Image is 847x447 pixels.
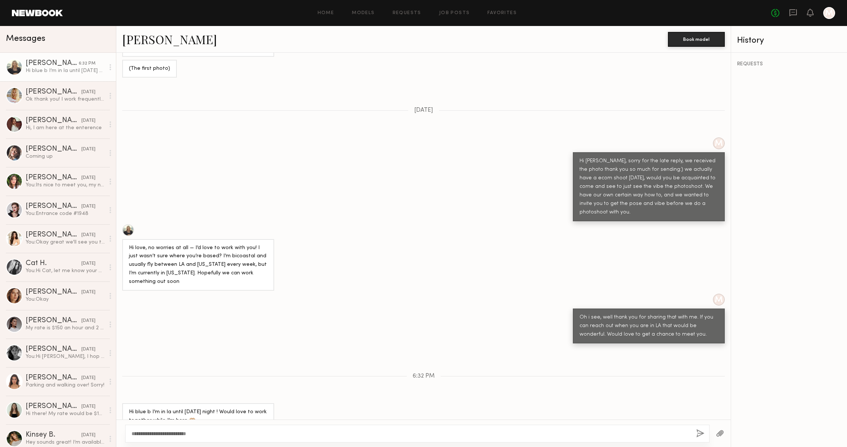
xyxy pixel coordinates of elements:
[81,89,95,96] div: [DATE]
[580,157,718,217] div: Hi [PERSON_NAME], sorry for the late reply, we received the photo thank you so much for sending:)...
[580,313,718,339] div: Oh i see, well thank you for sharing that with me. If you can reach out when you are in LA that w...
[26,439,105,446] div: Hey sounds great! I’m available [DATE] & [DATE]! My current rate is $120 per hr 😊
[26,317,81,324] div: [PERSON_NAME]
[79,60,95,67] div: 6:32 PM
[26,374,81,382] div: [PERSON_NAME]
[26,174,81,182] div: [PERSON_NAME]
[439,11,470,16] a: Job Posts
[26,124,105,131] div: Hi, I am here at the enterence
[81,174,95,182] div: [DATE]
[668,36,725,42] a: Book model
[414,107,433,114] span: [DATE]
[26,346,81,353] div: [PERSON_NAME]
[26,203,81,210] div: [PERSON_NAME]
[393,11,421,16] a: Requests
[26,267,105,274] div: You: Hi Cat, let me know your availability
[26,288,81,296] div: [PERSON_NAME]
[26,153,105,160] div: Coming up
[81,432,95,439] div: [DATE]
[81,346,95,353] div: [DATE]
[81,375,95,382] div: [DATE]
[26,410,105,417] div: Hi there! My rate would be $100/hr after fees so a $200 flat rate.
[737,36,841,45] div: History
[26,88,81,96] div: [PERSON_NAME]
[26,239,105,246] div: You: Okay great we'll see you then
[26,231,81,239] div: [PERSON_NAME]
[26,67,105,74] div: Hi blue b I’m in la until [DATE] night ! Would love to work together while I’m here 🫶🏼
[737,62,841,67] div: REQUESTS
[318,11,334,16] a: Home
[26,260,81,267] div: Cat H.
[26,146,81,153] div: [PERSON_NAME]
[81,146,95,153] div: [DATE]
[26,210,105,217] div: You: Entrance code #1948
[26,431,81,439] div: Kinsey B.
[26,96,105,103] div: Ok thank you! I work frequently with other models and can assure you I would work well with yours...
[81,403,95,410] div: [DATE]
[81,203,95,210] div: [DATE]
[26,403,81,410] div: [PERSON_NAME]
[26,60,79,67] div: [PERSON_NAME]
[122,31,217,47] a: [PERSON_NAME]
[26,353,105,360] div: You: Hi [PERSON_NAME], I hop you are well :) I just wanted to see if your available [DATE] (5/20)...
[129,244,267,287] div: Hi love, no worries at all — I’d love to work with you! I just wasn’t sure where you’re based? I’...
[26,117,81,124] div: [PERSON_NAME]
[26,382,105,389] div: Parking and walking over! Sorry!
[81,232,95,239] div: [DATE]
[352,11,374,16] a: Models
[129,408,267,425] div: Hi blue b I’m in la until [DATE] night ! Would love to work together while I’m here 🫶🏼
[487,11,517,16] a: Favorites
[26,296,105,303] div: You: Okay
[81,117,95,124] div: [DATE]
[26,324,105,332] div: My rate is $150 an hour and 2 hours minimum
[81,260,95,267] div: [DATE]
[668,32,725,47] button: Book model
[81,317,95,324] div: [DATE]
[81,289,95,296] div: [DATE]
[6,35,45,43] span: Messages
[413,373,435,379] span: 6:32 PM
[823,7,835,19] a: M
[129,65,170,73] div: (The first photo)
[26,182,105,189] div: You: Its nice to meet you, my name is [PERSON_NAME] and I am the Head Designer at Blue B Collecti...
